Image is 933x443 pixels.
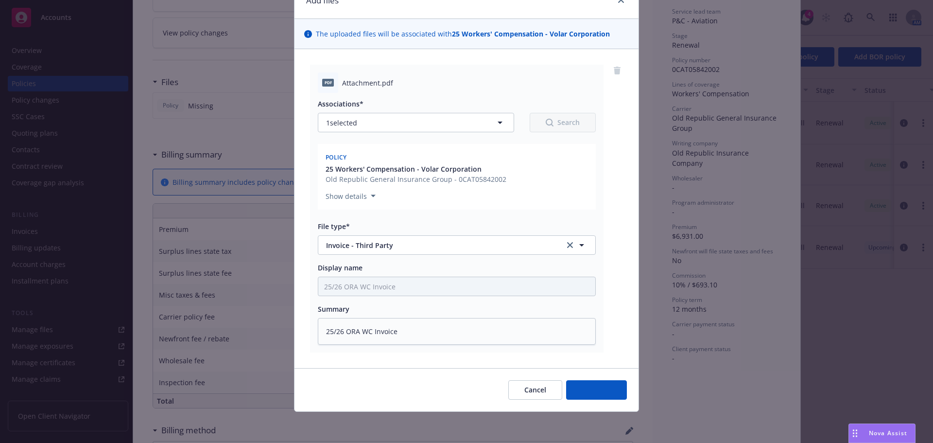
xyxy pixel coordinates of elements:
span: Nova Assist [869,429,907,437]
span: 1 selected [326,118,357,128]
button: 1selected [318,113,514,132]
div: Drag to move [849,424,861,443]
button: Nova Assist [848,424,916,443]
span: Associations* [318,99,363,108]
